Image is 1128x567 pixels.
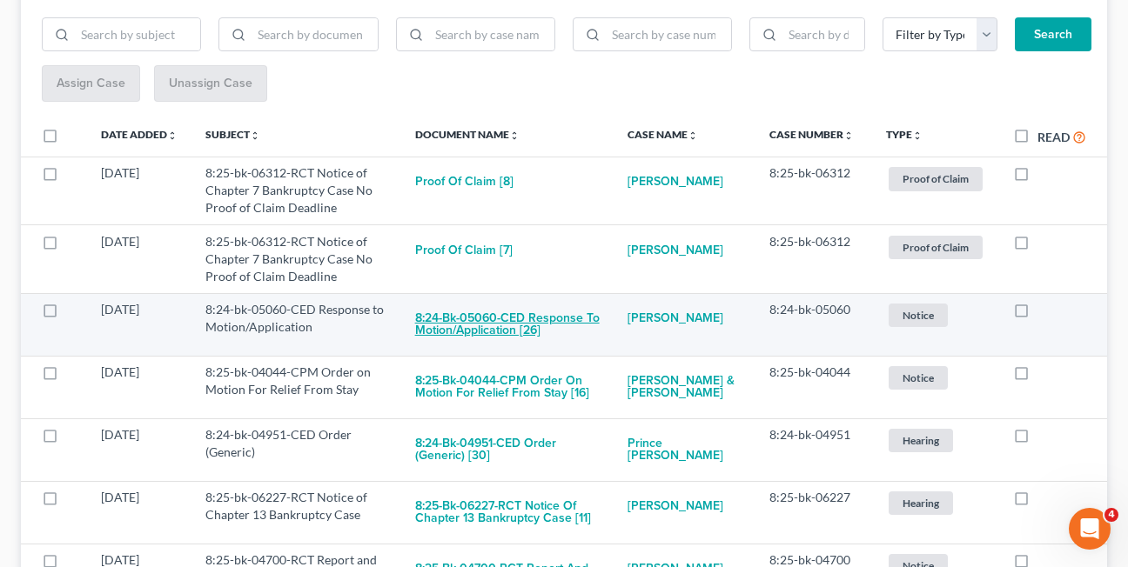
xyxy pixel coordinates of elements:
input: Search by document name [252,18,377,51]
input: Search by case name [429,18,554,51]
button: Search [1015,17,1091,52]
i: unfold_more [912,130,923,141]
label: Read [1037,128,1070,146]
span: Hearing [889,491,953,515]
a: [PERSON_NAME] [628,164,723,199]
a: Subjectunfold_more [205,128,260,141]
a: Case Numberunfold_more [769,128,854,141]
td: 8:24-bk-04951-CED Order (Generic) [191,418,401,481]
a: [PERSON_NAME] [628,233,723,268]
button: 8:24-bk-05060-CED Response to Motion/Application [26] [415,301,600,348]
td: 8:24-bk-05060 [755,293,872,356]
td: 8:25-bk-06227 [755,481,872,544]
td: 8:25-bk-06312-RCT Notice of Chapter 7 Bankruptcy Case No Proof of Claim Deadline [191,157,401,224]
a: Date Addedunfold_more [101,128,178,141]
td: [DATE] [87,225,191,293]
span: 4 [1104,508,1118,522]
i: unfold_more [843,130,854,141]
a: Notice [886,364,985,392]
iframe: Intercom live chat [1069,508,1111,550]
a: Hearing [886,426,985,455]
td: [DATE] [87,157,191,224]
td: [DATE] [87,481,191,544]
td: 8:25-bk-04044 [755,356,872,418]
input: Search by date [782,18,864,51]
td: [DATE] [87,418,191,481]
a: [PERSON_NAME] [628,301,723,336]
i: unfold_more [509,130,520,141]
a: Hearing [886,489,985,517]
span: Proof of Claim [889,167,983,190]
i: unfold_more [250,130,260,141]
a: Notice [886,301,985,330]
td: 8:24-bk-04951 [755,418,872,481]
span: Notice [889,366,948,390]
i: unfold_more [688,130,698,141]
a: Typeunfold_more [886,128,923,141]
a: Proof of Claim [886,233,985,262]
td: 8:25-bk-06227-RCT Notice of Chapter 13 Bankruptcy Case [191,481,401,544]
span: Hearing [889,429,953,452]
button: Proof of Claim [7] [415,233,513,268]
button: 8:24-bk-04951-CED Order (Generic) [30] [415,426,600,473]
a: Proof of Claim [886,164,985,193]
button: 8:25-bk-04044-CPM Order on Motion For Relief From Stay [16] [415,364,600,410]
td: 8:25-bk-04044-CPM Order on Motion For Relief From Stay [191,356,401,418]
a: Document Nameunfold_more [415,128,520,141]
a: Case Nameunfold_more [628,128,698,141]
td: 8:24-bk-05060-CED Response to Motion/Application [191,293,401,356]
a: Prince [PERSON_NAME] [628,426,742,473]
i: unfold_more [167,130,178,141]
td: [DATE] [87,356,191,418]
a: [PERSON_NAME] & [PERSON_NAME] [628,364,742,410]
span: Proof of Claim [889,236,983,259]
td: 8:25-bk-06312 [755,157,872,224]
button: 8:25-bk-06227-RCT Notice of Chapter 13 Bankruptcy Case [11] [415,489,600,536]
td: 8:25-bk-06312 [755,225,872,293]
button: Proof of Claim [8] [415,164,514,199]
td: 8:25-bk-06312-RCT Notice of Chapter 7 Bankruptcy Case No Proof of Claim Deadline [191,225,401,293]
a: [PERSON_NAME] [628,489,723,524]
td: [DATE] [87,293,191,356]
span: Notice [889,304,948,327]
input: Search by subject [75,18,200,51]
input: Search by case number [606,18,731,51]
